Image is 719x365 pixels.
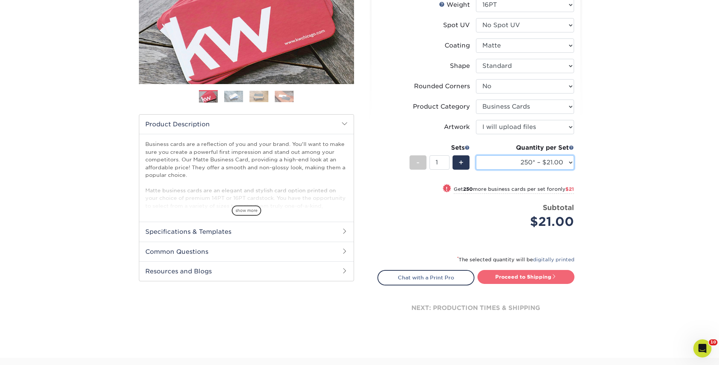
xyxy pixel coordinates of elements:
[232,206,261,216] span: show more
[249,90,268,102] img: Business Cards 03
[477,270,574,284] a: Proceed to Shipping
[476,143,574,152] div: Quantity per Set
[139,115,354,134] h2: Product Description
[445,41,470,50] div: Coating
[413,102,470,111] div: Product Category
[145,140,348,248] p: Business cards are a reflection of you and your brand. You'll want to make sure you create a powe...
[439,0,470,9] div: Weight
[199,87,218,106] img: Business Cards 01
[443,21,470,30] div: Spot UV
[565,186,574,192] span: $21
[709,339,717,345] span: 10
[377,270,474,285] a: Chat with a Print Pro
[554,186,574,192] span: only
[139,261,354,281] h2: Resources and Blogs
[543,203,574,212] strong: Subtotal
[457,257,574,262] small: The selected quantity will be
[416,157,420,168] span: -
[139,222,354,241] h2: Specifications & Templates
[139,242,354,261] h2: Common Questions
[454,186,574,194] small: Get more business cards per set for
[450,61,470,71] div: Shape
[693,339,711,357] iframe: Intercom live chat
[446,185,448,193] span: !
[377,285,574,331] div: next: production times & shipping
[414,82,470,91] div: Rounded Corners
[463,186,473,192] strong: 250
[459,157,463,168] span: +
[482,213,574,231] div: $21.00
[275,90,294,102] img: Business Cards 04
[533,257,574,262] a: digitally printed
[410,143,470,152] div: Sets
[444,123,470,132] div: Artwork
[224,90,243,102] img: Business Cards 02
